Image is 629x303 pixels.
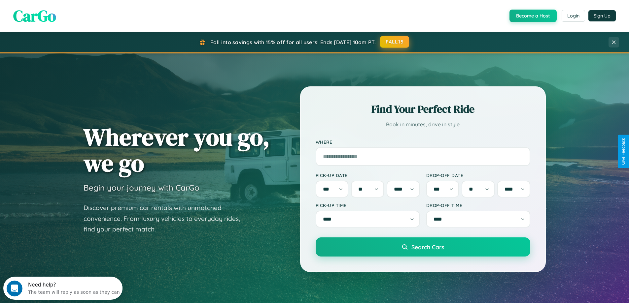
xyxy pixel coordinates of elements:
[210,39,376,45] span: Fall into savings with 15% off for all users! Ends [DATE] 10am PT.
[316,237,530,257] button: Search Cars
[411,243,444,251] span: Search Cars
[426,202,530,208] label: Drop-off Time
[562,10,585,22] button: Login
[84,183,199,193] h3: Begin your journey with CarGo
[588,10,616,21] button: Sign Up
[426,172,530,178] label: Drop-off Date
[316,172,420,178] label: Pick-up Date
[84,202,249,235] p: Discover premium car rentals with unmatched convenience. From luxury vehicles to everyday rides, ...
[13,5,56,27] span: CarGo
[25,11,117,18] div: The team will reply as soon as they can
[84,124,270,176] h1: Wherever you go, we go
[316,139,530,145] label: Where
[7,281,22,296] iframe: Intercom live chat
[316,202,420,208] label: Pick-up Time
[316,102,530,116] h2: Find Your Perfect Ride
[3,3,123,21] div: Open Intercom Messenger
[509,10,557,22] button: Become a Host
[25,6,117,11] div: Need help?
[3,277,122,300] iframe: Intercom live chat discovery launcher
[380,36,409,48] button: FALL15
[621,138,626,165] div: Give Feedback
[316,120,530,129] p: Book in minutes, drive in style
